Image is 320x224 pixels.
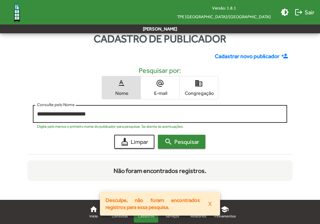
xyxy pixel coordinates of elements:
div: Versão: 1.8.1 [172,3,276,12]
mat-icon: alternate_email [156,79,164,87]
mat-icon: text_rotation_none [117,79,125,87]
button: E-mail [141,76,179,99]
img: Logo [6,1,28,24]
button: Pesquisar [158,135,205,149]
button: Nome [102,76,140,99]
span: Sair [294,6,314,19]
span: Pesquisar [164,135,199,148]
mat-icon: brightness_medium [281,8,289,16]
mat-icon: domain [195,79,203,87]
span: Congregação [181,90,216,96]
span: Desculpe, não foram encontrados registros para essa pesquisa. [106,197,200,211]
button: Sair [292,6,317,19]
button: Limpar [114,135,154,149]
mat-icon: search [164,138,173,146]
span: Cadastrar novo publicador [215,52,279,61]
div: Não foram encontrados registros. [114,160,206,181]
mat-icon: logout [294,8,303,16]
mat-icon: cleaning_services [121,138,129,146]
mat-icon: person_add [281,52,290,60]
button: Congregação [180,76,218,99]
span: Limpar [121,135,148,148]
span: X [208,197,212,210]
mat-hint: Digite pelo menos o primeiro nome do publicador para pesquisar. Se atente às acentuações. [37,124,184,128]
button: X [203,197,217,210]
span: Nome [104,90,139,96]
span: TPE [GEOGRAPHIC_DATA]/[GEOGRAPHIC_DATA] [172,12,276,21]
h5: Pesquisar por: [33,66,287,75]
span: E-mail [143,90,177,96]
